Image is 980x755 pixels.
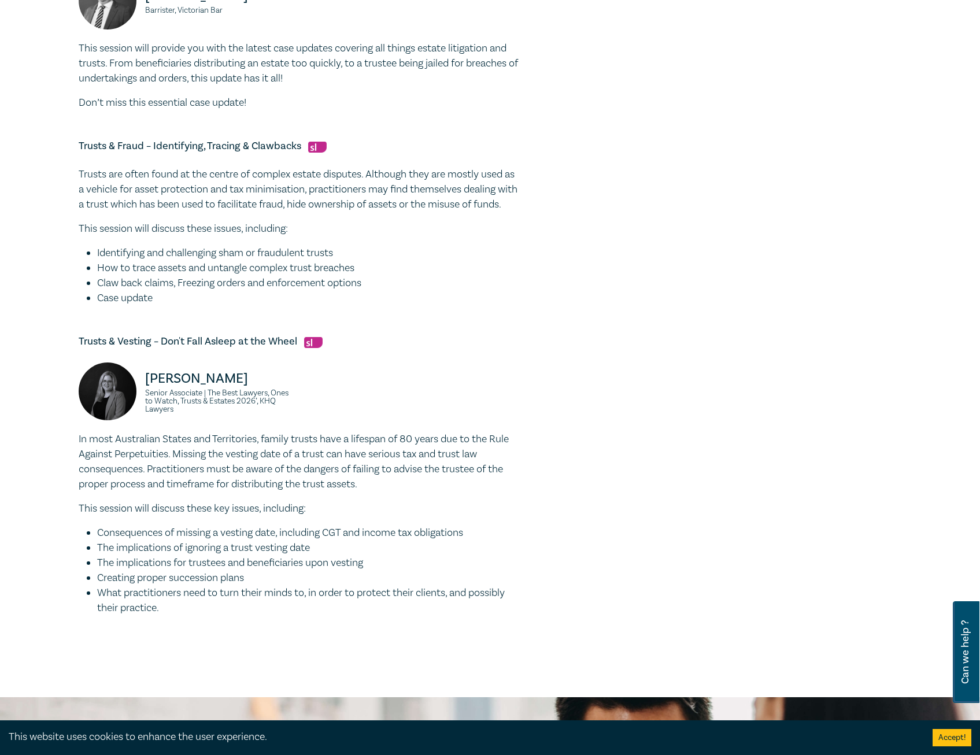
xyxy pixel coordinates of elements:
[308,142,327,153] img: Substantive Law
[79,95,518,110] p: Don’t miss this essential case update!
[97,246,518,261] li: Identifying and challenging sham or fraudulent trusts
[79,41,518,86] p: This session will provide you with the latest case updates covering all things estate litigation ...
[145,389,291,413] small: Senior Associate | The Best Lawyers, Ones to Watch, Trusts & Estates 2026’, KHQ Lawyers
[97,261,518,276] li: How to trace assets and untangle complex trust breaches
[9,730,915,745] div: This website uses cookies to enhance the user experience.
[97,541,518,556] li: The implications of ignoring a trust vesting date
[79,432,518,492] p: In most Australian States and Territories, family trusts have a lifespan of 80 years due to the R...
[79,362,136,420] img: Laura Hussey
[79,167,518,212] p: Trusts are often found at the centre of complex estate disputes. Although they are mostly used as...
[97,291,518,306] li: Case update
[304,337,323,348] img: Substantive Law
[97,525,518,541] li: Consequences of missing a vesting date, including CGT and income tax obligations
[145,6,291,14] small: Barrister, Victorian Bar
[79,501,518,516] p: This session will discuss these key issues, including:
[79,221,518,236] p: This session will discuss these issues, including:
[97,276,518,291] li: Claw back claims, Freezing orders and enforcement options
[79,335,518,349] h5: Trusts & Vesting – Don't Fall Asleep at the Wheel
[933,729,971,746] button: Accept cookies
[97,556,518,571] li: The implications for trustees and beneficiaries upon vesting
[97,571,518,586] li: Creating proper succession plans
[79,139,518,153] h5: Trusts & Fraud – Identifying, Tracing & Clawbacks
[145,369,291,388] p: [PERSON_NAME]
[960,608,971,696] span: Can we help ?
[97,586,518,616] li: What practitioners need to turn their minds to, in order to protect their clients, and possibly t...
